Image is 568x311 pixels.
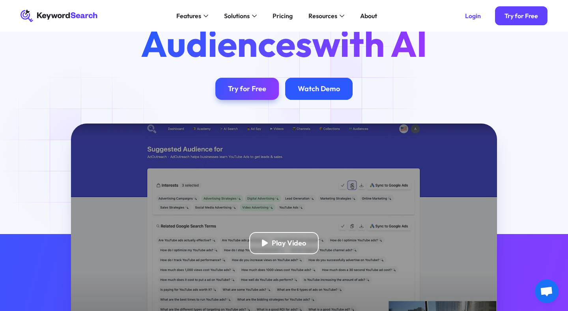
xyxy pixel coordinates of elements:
div: Play Video [272,239,306,248]
a: Open chat [535,279,559,303]
div: Try for Free [228,84,266,94]
div: Features [176,11,201,21]
div: Login [465,12,481,20]
div: Try for Free [504,12,538,20]
a: Try for Free [215,78,279,100]
a: Pricing [268,9,297,22]
div: Pricing [273,11,293,21]
span: with AI [312,21,427,66]
a: Try for Free [495,6,547,25]
div: Resources [308,11,337,21]
a: About [355,9,382,22]
div: Watch Demo [298,84,340,94]
div: Solutions [224,11,250,21]
a: Login [456,6,490,25]
div: About [360,11,377,21]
